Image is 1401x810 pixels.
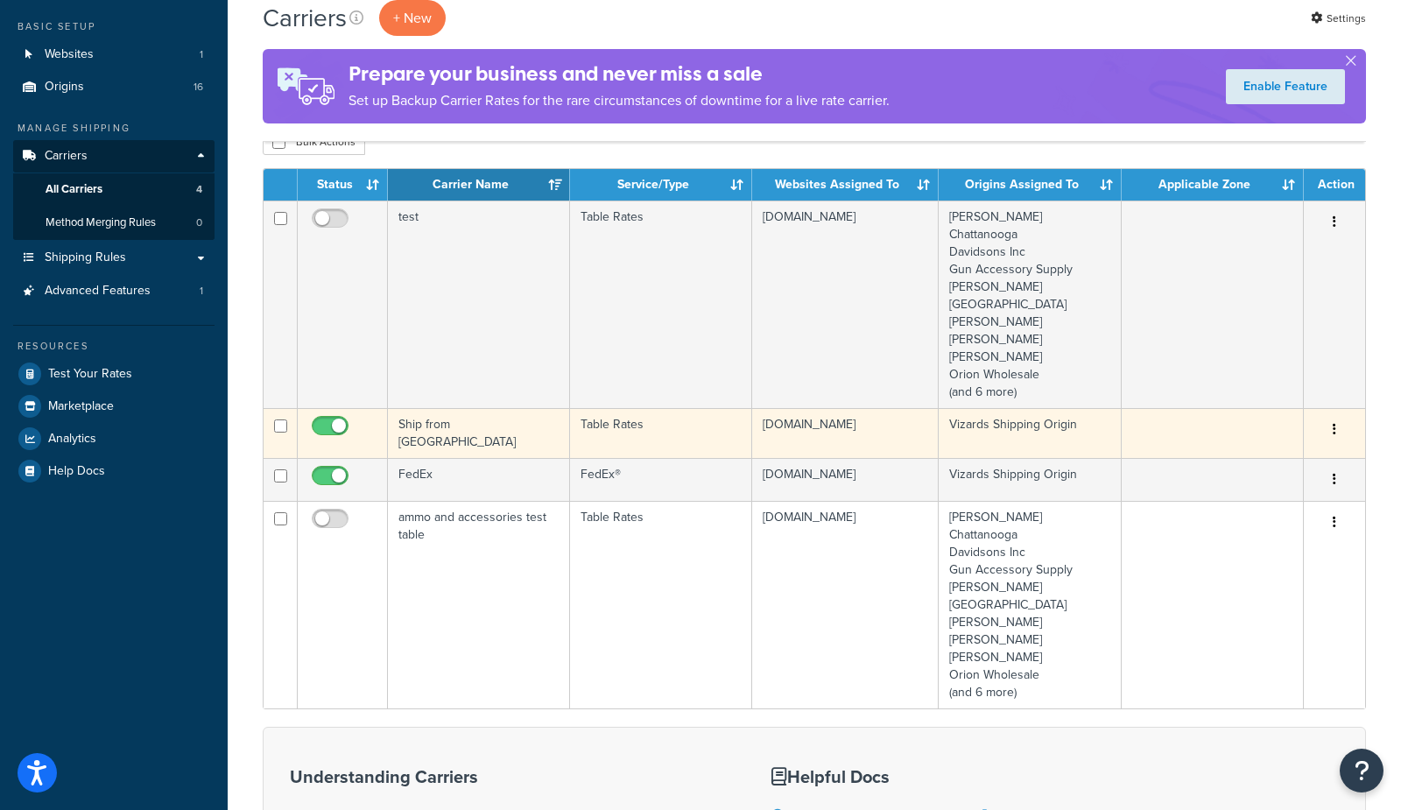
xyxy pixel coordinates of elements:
a: Origins 16 [13,71,215,103]
td: [PERSON_NAME] Chattanooga Davidsons Inc Gun Accessory Supply [PERSON_NAME] [GEOGRAPHIC_DATA] [PER... [939,201,1122,408]
span: Analytics [48,432,96,447]
div: Basic Setup [13,19,215,34]
p: Set up Backup Carrier Rates for the rare circumstances of downtime for a live rate carrier. [348,88,890,113]
span: Marketplace [48,399,114,414]
th: Status: activate to sort column ascending [298,169,388,201]
td: [DOMAIN_NAME] [752,201,939,408]
td: ammo and accessories test table [388,501,570,708]
li: Method Merging Rules [13,207,215,239]
a: All Carriers 4 [13,173,215,206]
th: Service/Type: activate to sort column ascending [570,169,752,201]
td: FedEx [388,458,570,501]
td: FedEx® [570,458,752,501]
span: All Carriers [46,182,102,197]
span: Advanced Features [45,284,151,299]
span: Websites [45,47,94,62]
td: test [388,201,570,408]
div: Manage Shipping [13,121,215,136]
td: Vizards Shipping Origin [939,408,1122,458]
li: Origins [13,71,215,103]
a: Enable Feature [1226,69,1345,104]
a: Method Merging Rules 0 [13,207,215,239]
th: Origins Assigned To: activate to sort column ascending [939,169,1122,201]
a: Marketplace [13,391,215,422]
a: Help Docs [13,455,215,487]
span: Help Docs [48,464,105,479]
span: Test Your Rates [48,367,132,382]
span: Carriers [45,149,88,164]
h3: Helpful Docs [771,767,1000,786]
span: 0 [196,215,202,230]
td: [DOMAIN_NAME] [752,458,939,501]
h1: Carriers [263,1,347,35]
td: [DOMAIN_NAME] [752,501,939,708]
div: Resources [13,339,215,354]
td: Table Rates [570,501,752,708]
button: Open Resource Center [1340,749,1383,792]
span: Origins [45,80,84,95]
h4: Prepare your business and never miss a sale [348,60,890,88]
td: Table Rates [570,201,752,408]
a: Websites 1 [13,39,215,71]
td: [PERSON_NAME] Chattanooga Davidsons Inc Gun Accessory Supply [PERSON_NAME] [GEOGRAPHIC_DATA] [PER... [939,501,1122,708]
th: Applicable Zone: activate to sort column ascending [1122,169,1304,201]
td: Table Rates [570,408,752,458]
a: Shipping Rules [13,242,215,274]
li: Websites [13,39,215,71]
span: 1 [200,47,203,62]
span: 1 [200,284,203,299]
li: Advanced Features [13,275,215,307]
th: Action [1304,169,1365,201]
th: Carrier Name: activate to sort column ascending [388,169,570,201]
span: 16 [194,80,203,95]
a: Advanced Features 1 [13,275,215,307]
th: Websites Assigned To: activate to sort column ascending [752,169,939,201]
td: Vizards Shipping Origin [939,458,1122,501]
a: Settings [1311,6,1366,31]
button: Bulk Actions [263,129,365,155]
span: 4 [196,182,202,197]
td: [DOMAIN_NAME] [752,408,939,458]
li: All Carriers [13,173,215,206]
h3: Understanding Carriers [290,767,728,786]
span: Shipping Rules [45,250,126,265]
li: Carriers [13,140,215,240]
img: ad-rules-rateshop-fe6ec290ccb7230408bd80ed9643f0289d75e0ffd9eb532fc0e269fcd187b520.png [263,49,348,123]
a: Carriers [13,140,215,173]
span: Method Merging Rules [46,215,156,230]
a: Analytics [13,423,215,454]
td: Ship from [GEOGRAPHIC_DATA] [388,408,570,458]
a: Test Your Rates [13,358,215,390]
